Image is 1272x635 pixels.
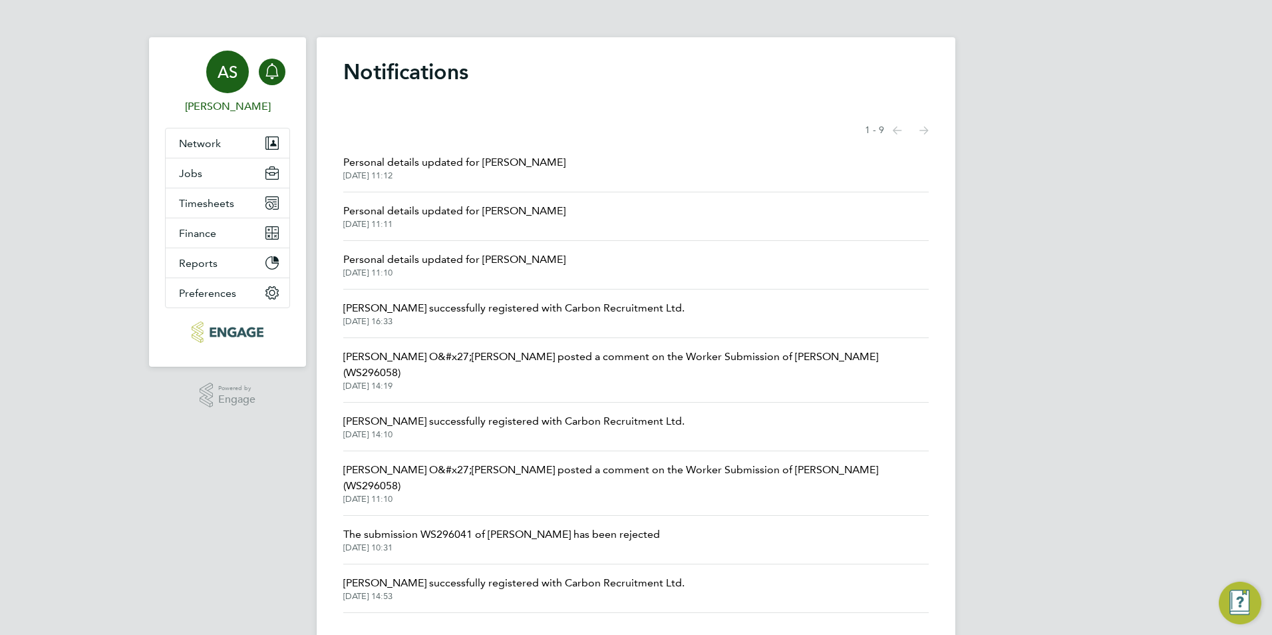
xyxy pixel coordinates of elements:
span: Finance [179,227,216,240]
span: Powered by [218,383,255,394]
a: [PERSON_NAME] O&#x27;[PERSON_NAME] posted a comment on the Worker Submission of [PERSON_NAME] (WS... [343,349,929,391]
nav: Main navigation [149,37,306,367]
a: AS[PERSON_NAME] [165,51,290,114]
a: Personal details updated for [PERSON_NAME][DATE] 11:10 [343,252,565,278]
span: [DATE] 11:12 [343,170,565,181]
a: [PERSON_NAME] O&#x27;[PERSON_NAME] posted a comment on the Worker Submission of [PERSON_NAME] (WS... [343,462,929,505]
span: Preferences [179,287,236,300]
span: Engage [218,394,255,405]
span: Timesheets [179,197,234,210]
a: [PERSON_NAME] successfully registered with Carbon Recruitment Ltd.[DATE] 14:10 [343,413,685,440]
a: The submission WS296041 of [PERSON_NAME] has been rejected[DATE] 10:31 [343,527,660,553]
span: [DATE] 14:10 [343,429,685,440]
span: Personal details updated for [PERSON_NAME] [343,252,565,268]
button: Engage Resource Center [1219,582,1261,624]
span: Personal details updated for [PERSON_NAME] [343,154,565,170]
span: [DATE] 16:33 [343,316,685,327]
span: [DATE] 10:31 [343,542,660,553]
button: Finance [166,218,289,248]
span: 1 - 9 [865,124,884,137]
span: [PERSON_NAME] successfully registered with Carbon Recruitment Ltd. [343,300,685,316]
nav: Select page of notifications list [865,117,929,144]
span: Jobs [179,167,202,180]
img: carbonrecruitment-logo-retina.png [192,321,263,343]
span: [PERSON_NAME] successfully registered with Carbon Recruitment Ltd. [343,413,685,429]
span: [DATE] 11:10 [343,268,565,278]
span: [PERSON_NAME] O&#x27;[PERSON_NAME] posted a comment on the Worker Submission of [PERSON_NAME] (WS... [343,349,929,381]
span: Network [179,137,221,150]
span: [DATE] 11:10 [343,494,929,505]
span: AS [218,63,238,81]
span: [DATE] 14:53 [343,591,685,602]
a: Go to home page [165,321,290,343]
span: [DATE] 11:11 [343,219,565,230]
span: The submission WS296041 of [PERSON_NAME] has been rejected [343,527,660,542]
a: Powered byEngage [200,383,256,408]
button: Preferences [166,278,289,308]
a: Personal details updated for [PERSON_NAME][DATE] 11:12 [343,154,565,181]
button: Reports [166,248,289,278]
span: Avais Sabir [165,99,290,114]
a: Personal details updated for [PERSON_NAME][DATE] 11:11 [343,203,565,230]
a: [PERSON_NAME] successfully registered with Carbon Recruitment Ltd.[DATE] 16:33 [343,300,685,327]
span: [DATE] 14:19 [343,381,929,391]
button: Jobs [166,158,289,188]
h1: Notifications [343,59,929,85]
a: [PERSON_NAME] successfully registered with Carbon Recruitment Ltd.[DATE] 14:53 [343,575,685,602]
span: Personal details updated for [PERSON_NAME] [343,203,565,219]
span: [PERSON_NAME] successfully registered with Carbon Recruitment Ltd. [343,575,685,591]
span: Reports [179,257,218,270]
span: [PERSON_NAME] O&#x27;[PERSON_NAME] posted a comment on the Worker Submission of [PERSON_NAME] (WS... [343,462,929,494]
button: Network [166,128,289,158]
button: Timesheets [166,188,289,218]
